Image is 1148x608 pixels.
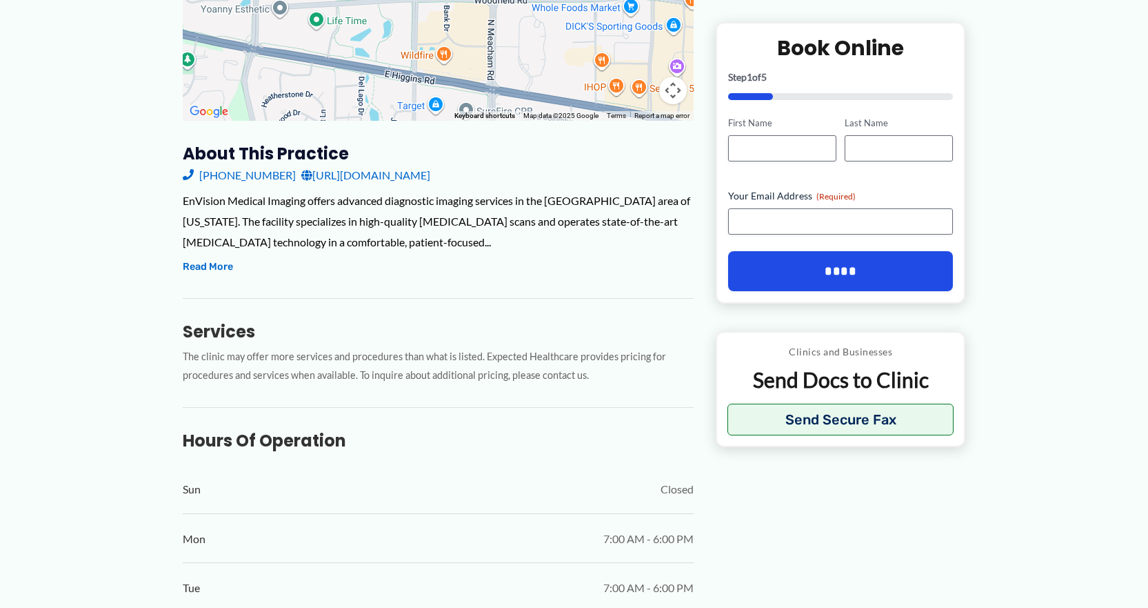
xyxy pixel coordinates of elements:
a: Terms [607,112,626,119]
h3: Hours of Operation [183,430,694,451]
span: Sun [183,479,201,500]
span: Closed [661,479,694,500]
span: (Required) [816,191,856,202]
button: Map camera controls [659,77,687,104]
a: [URL][DOMAIN_NAME] [301,165,430,186]
span: 7:00 AM - 6:00 PM [603,529,694,549]
button: Read More [183,259,233,275]
p: Step of [728,72,954,82]
label: Your Email Address [728,189,954,203]
h2: Book Online [728,35,954,61]
h3: Services [183,321,694,342]
span: 7:00 AM - 6:00 PM [603,578,694,598]
span: 1 [747,71,752,83]
div: EnVision Medical Imaging offers advanced diagnostic imaging services in the [GEOGRAPHIC_DATA] are... [183,190,694,252]
img: Google [186,103,232,121]
span: Map data ©2025 Google [523,112,598,119]
button: Send Secure Fax [727,404,954,435]
p: Clinics and Businesses [727,343,954,361]
a: Report a map error [634,112,689,119]
button: Keyboard shortcuts [454,111,515,121]
h3: About this practice [183,143,694,164]
span: Mon [183,529,205,549]
span: Tue [183,578,200,598]
label: First Name [728,117,836,130]
a: [PHONE_NUMBER] [183,165,296,186]
span: 5 [761,71,767,83]
label: Last Name [845,117,953,130]
p: Send Docs to Clinic [727,366,954,393]
p: The clinic may offer more services and procedures than what is listed. Expected Healthcare provid... [183,348,694,385]
a: Open this area in Google Maps (opens a new window) [186,103,232,121]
